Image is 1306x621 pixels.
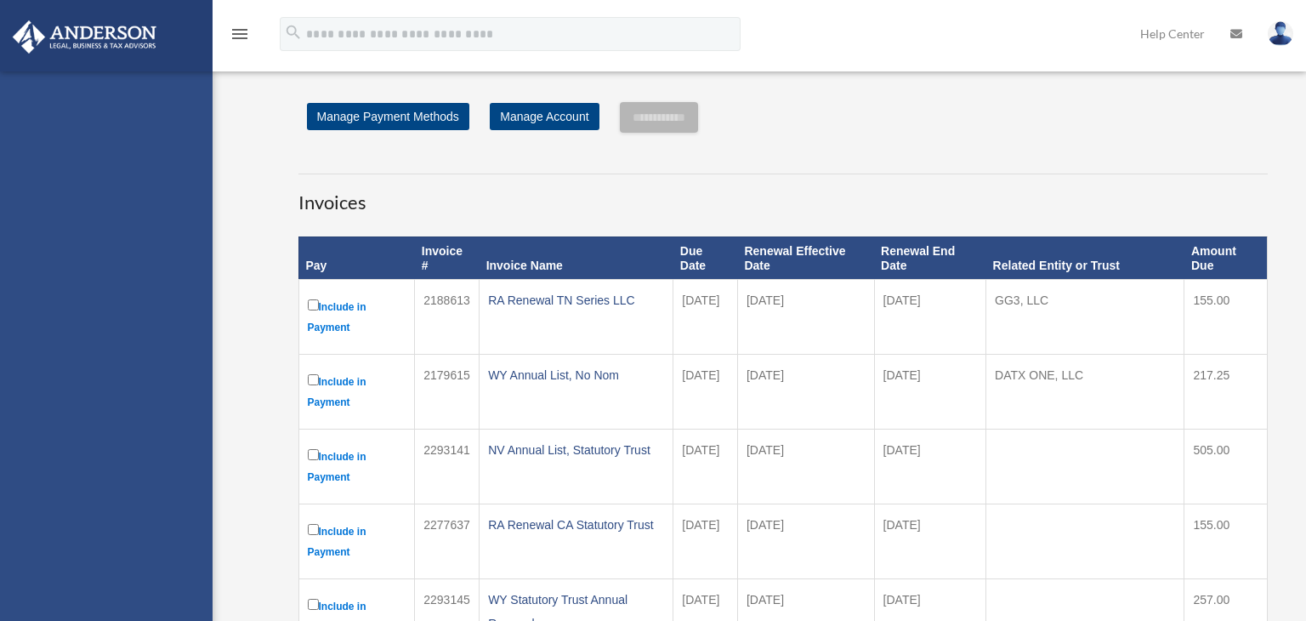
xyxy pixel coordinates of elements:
td: [DATE] [874,504,986,579]
td: [DATE] [673,504,738,579]
input: Include in Payment [308,374,319,385]
td: 2188613 [415,280,480,355]
td: [DATE] [673,430,738,504]
div: WY Annual List, No Nom [488,363,664,387]
img: User Pic [1268,21,1293,46]
input: Include in Payment [308,299,319,310]
td: [DATE] [874,280,986,355]
label: Include in Payment [308,521,406,562]
i: search [284,23,303,42]
div: RA Renewal CA Statutory Trust [488,513,664,537]
td: [DATE] [673,280,738,355]
td: [DATE] [737,430,874,504]
th: Renewal End Date [874,236,986,280]
td: [DATE] [737,355,874,430]
td: [DATE] [874,430,986,504]
td: 2179615 [415,355,480,430]
td: 2293141 [415,430,480,504]
input: Include in Payment [308,524,319,535]
th: Amount Due [1184,236,1267,280]
th: Pay [298,236,415,280]
a: Manage Payment Methods [307,103,469,130]
a: menu [230,30,250,44]
th: Related Entity or Trust [986,236,1184,280]
input: Include in Payment [308,599,319,610]
label: Include in Payment [308,296,406,338]
th: Renewal Effective Date [737,236,874,280]
h3: Invoices [298,174,1268,216]
div: NV Annual List, Statutory Trust [488,438,664,462]
td: GG3, LLC [986,280,1184,355]
td: 155.00 [1184,504,1267,579]
label: Include in Payment [308,446,406,487]
label: Include in Payment [308,371,406,413]
td: 155.00 [1184,280,1267,355]
i: menu [230,24,250,44]
td: [DATE] [737,504,874,579]
td: [DATE] [673,355,738,430]
td: 217.25 [1184,355,1267,430]
td: 505.00 [1184,430,1267,504]
input: Include in Payment [308,449,319,460]
div: RA Renewal TN Series LLC [488,288,664,312]
td: DATX ONE, LLC [986,355,1184,430]
td: 2277637 [415,504,480,579]
th: Due Date [673,236,738,280]
a: Manage Account [490,103,599,130]
td: [DATE] [874,355,986,430]
td: [DATE] [737,280,874,355]
th: Invoice # [415,236,480,280]
th: Invoice Name [480,236,673,280]
img: Anderson Advisors Platinum Portal [8,20,162,54]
